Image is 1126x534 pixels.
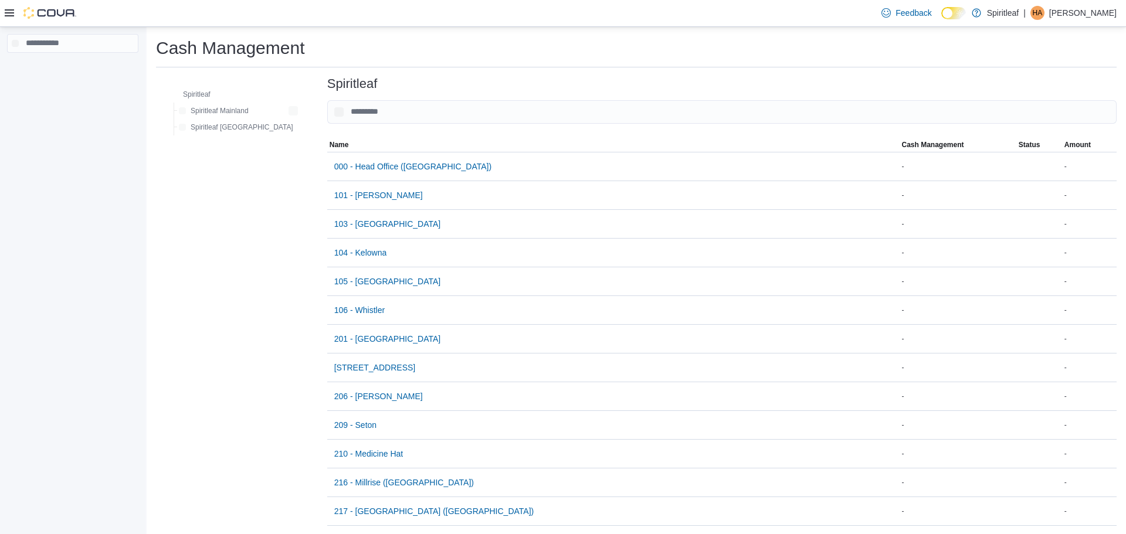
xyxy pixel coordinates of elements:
[334,218,441,230] span: 103 - [GEOGRAPHIC_DATA]
[896,7,931,19] span: Feedback
[901,140,964,149] span: Cash Management
[23,7,76,19] img: Cova
[899,360,1016,375] div: -
[327,138,900,152] button: Name
[1062,138,1117,152] button: Amount
[1062,303,1117,317] div: -
[1062,188,1117,202] div: -
[899,447,1016,461] div: -
[899,138,1016,152] button: Cash Management
[1062,159,1117,174] div: -
[899,332,1016,346] div: -
[1016,138,1062,152] button: Status
[174,104,253,118] button: Spiritleaf Mainland
[330,212,446,236] button: 103 - [GEOGRAPHIC_DATA]
[330,155,496,178] button: 000 - Head Office ([GEOGRAPHIC_DATA])
[334,304,385,316] span: 106 - Whistler
[330,442,408,465] button: 210 - Medicine Hat
[334,505,534,517] span: 217 - [GEOGRAPHIC_DATA] ([GEOGRAPHIC_DATA])
[330,385,428,408] button: 206 - [PERSON_NAME]
[334,275,441,287] span: 105 - [GEOGRAPHIC_DATA]
[7,55,138,83] nav: Complex example
[330,241,392,264] button: 104 - Kelowna
[1019,140,1040,149] span: Status
[334,448,403,460] span: 210 - Medicine Hat
[330,356,420,379] button: [STREET_ADDRESS]
[1062,246,1117,260] div: -
[1023,6,1026,20] p: |
[330,270,446,293] button: 105 - [GEOGRAPHIC_DATA]
[334,390,423,402] span: 206 - [PERSON_NAME]
[330,413,381,437] button: 209 - Seton
[899,188,1016,202] div: -
[330,183,428,207] button: 101 - [PERSON_NAME]
[899,217,1016,231] div: -
[327,77,378,91] h3: Spiritleaf
[1062,504,1117,518] div: -
[941,19,942,20] span: Dark Mode
[899,274,1016,288] div: -
[877,1,936,25] a: Feedback
[941,7,966,19] input: Dark Mode
[330,327,446,351] button: 201 - [GEOGRAPHIC_DATA]
[899,246,1016,260] div: -
[899,159,1016,174] div: -
[330,140,349,149] span: Name
[1062,360,1117,375] div: -
[334,333,441,345] span: 201 - [GEOGRAPHIC_DATA]
[334,419,377,431] span: 209 - Seton
[334,247,387,259] span: 104 - Kelowna
[334,161,491,172] span: 000 - Head Office ([GEOGRAPHIC_DATA])
[191,106,249,115] span: Spiritleaf Mainland
[1062,475,1117,489] div: -
[156,36,304,60] h1: Cash Management
[191,123,293,132] span: Spiritleaf [GEOGRAPHIC_DATA]
[1062,447,1117,461] div: -
[174,120,298,134] button: Spiritleaf [GEOGRAPHIC_DATA]
[1030,6,1044,20] div: Holly A
[1033,6,1043,20] span: HA
[167,87,215,101] button: Spiritleaf
[334,362,415,373] span: [STREET_ADDRESS]
[899,504,1016,518] div: -
[327,100,1117,124] input: This is a search bar. As you type, the results lower in the page will automatically filter.
[1062,418,1117,432] div: -
[1062,332,1117,346] div: -
[334,189,423,201] span: 101 - [PERSON_NAME]
[1062,389,1117,403] div: -
[183,90,211,99] span: Spiritleaf
[899,303,1016,317] div: -
[899,418,1016,432] div: -
[899,475,1016,489] div: -
[330,471,479,494] button: 216 - Millrise ([GEOGRAPHIC_DATA])
[899,389,1016,403] div: -
[1064,140,1091,149] span: Amount
[330,499,538,523] button: 217 - [GEOGRAPHIC_DATA] ([GEOGRAPHIC_DATA])
[1062,274,1117,288] div: -
[330,298,389,322] button: 106 - Whistler
[987,6,1019,20] p: Spiritleaf
[334,477,474,488] span: 216 - Millrise ([GEOGRAPHIC_DATA])
[1062,217,1117,231] div: -
[1049,6,1117,20] p: [PERSON_NAME]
